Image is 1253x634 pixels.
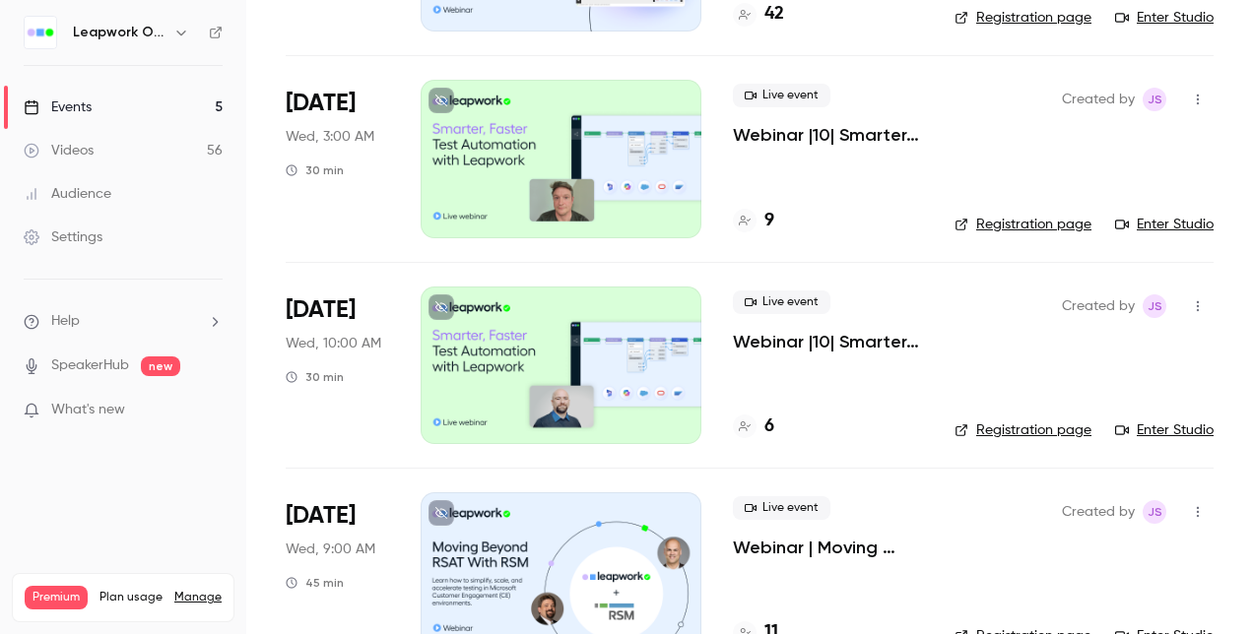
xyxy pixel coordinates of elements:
[1115,215,1214,234] a: Enter Studio
[286,88,356,119] span: [DATE]
[99,590,163,605] span: Plan usage
[733,330,923,353] a: Webinar |10| Smarter, Faster Test Automation with Leapwork | US | Q4 2025
[286,80,389,237] div: Oct 29 Wed, 10:00 AM (Europe/London)
[733,84,830,107] span: Live event
[1143,294,1166,318] span: Jaynesh Singh
[1148,294,1162,318] span: JS
[955,8,1091,28] a: Registration page
[24,311,223,332] li: help-dropdown-opener
[51,400,125,420] span: What's new
[1062,294,1135,318] span: Created by
[733,1,784,28] a: 42
[955,215,1091,234] a: Registration page
[733,290,830,314] span: Live event
[764,413,774,440] h4: 6
[286,369,344,385] div: 30 min
[1062,88,1135,111] span: Created by
[1062,500,1135,524] span: Created by
[24,141,94,160] div: Videos
[141,356,180,376] span: new
[24,184,111,204] div: Audience
[286,294,356,326] span: [DATE]
[1148,500,1162,524] span: JS
[1115,420,1214,440] a: Enter Studio
[764,208,774,234] h4: 9
[764,1,784,28] h4: 42
[733,496,830,520] span: Live event
[286,500,356,532] span: [DATE]
[73,23,165,42] h6: Leapwork Online Event
[1148,88,1162,111] span: JS
[1143,500,1166,524] span: Jaynesh Singh
[286,162,344,178] div: 30 min
[51,355,129,376] a: SpeakerHub
[25,17,56,48] img: Leapwork Online Event
[1143,88,1166,111] span: Jaynesh Singh
[955,420,1091,440] a: Registration page
[51,311,80,332] span: Help
[286,575,344,591] div: 45 min
[174,590,222,605] a: Manage
[286,334,381,353] span: Wed, 10:00 AM
[24,97,92,117] div: Events
[24,227,102,247] div: Settings
[25,586,88,609] span: Premium
[1115,8,1214,28] a: Enter Studio
[286,539,375,559] span: Wed, 9:00 AM
[733,123,923,147] a: Webinar |10| Smarter, Faster Test Automation with Leapwork | EMEA | Q4 2025
[733,536,923,559] a: Webinar | Moving Beyond RSAT with RSM | Q3 2025
[286,286,389,444] div: Oct 29 Wed, 10:00 AM (America/Los Angeles)
[733,413,774,440] a: 6
[733,208,774,234] a: 9
[286,127,374,147] span: Wed, 3:00 AM
[199,402,223,419] iframe: Noticeable Trigger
